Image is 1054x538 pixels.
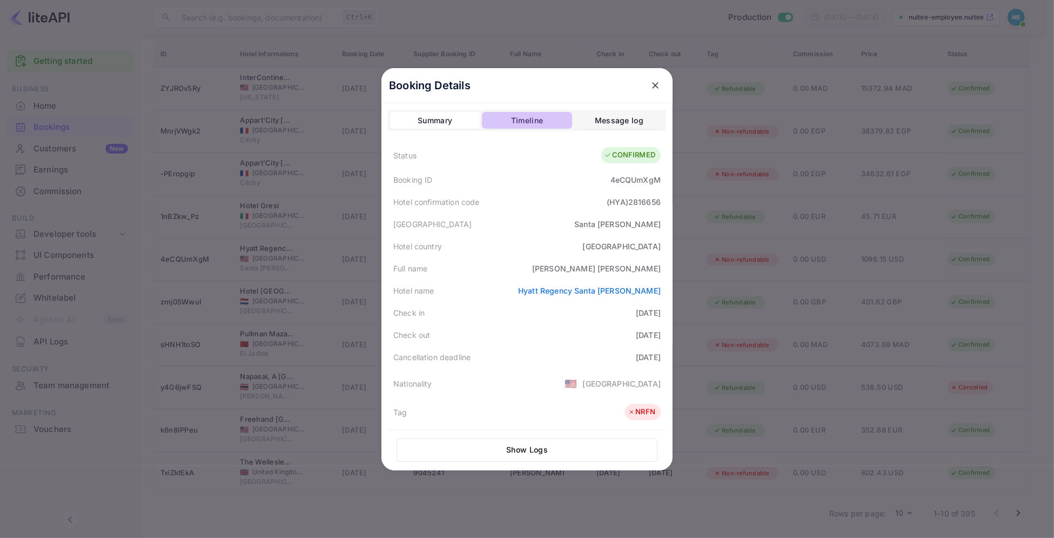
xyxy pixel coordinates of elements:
p: Booking Details [389,77,471,94]
div: Timeline [511,114,543,127]
button: Summary [390,112,480,129]
button: Show Logs [397,439,657,462]
a: Hyatt Regency Santa [PERSON_NAME] [518,286,661,295]
span: United States [565,374,577,393]
div: [GEOGRAPHIC_DATA] [582,241,661,252]
div: [DATE] [636,307,661,318]
div: [GEOGRAPHIC_DATA] [582,378,661,389]
div: Hotel country [393,241,442,252]
div: [DATE] [636,329,661,341]
div: Check in [393,307,425,318]
div: Cancellation deadline [393,351,471,363]
div: Message log [595,114,643,127]
div: [GEOGRAPHIC_DATA] [393,218,472,230]
div: Booking ID [393,174,433,185]
div: NRFN [628,407,655,417]
div: Status [393,150,417,161]
button: Message log [574,112,664,129]
button: close [646,76,665,95]
div: [DATE] [636,351,661,363]
div: Santa [PERSON_NAME] [574,218,661,230]
div: CONFIRMED [604,150,655,161]
div: Hotel name [393,285,434,296]
div: Tag [393,407,407,418]
div: Full name [393,263,427,274]
div: Check out [393,329,430,341]
div: Summary [418,114,452,127]
div: 4eCQUmXgM [610,174,661,185]
div: [PERSON_NAME] [PERSON_NAME] [532,263,661,274]
button: Timeline [482,112,572,129]
div: (HYA)2816656 [607,196,661,208]
div: Nationality [393,378,432,389]
div: Hotel confirmation code [393,196,479,208]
